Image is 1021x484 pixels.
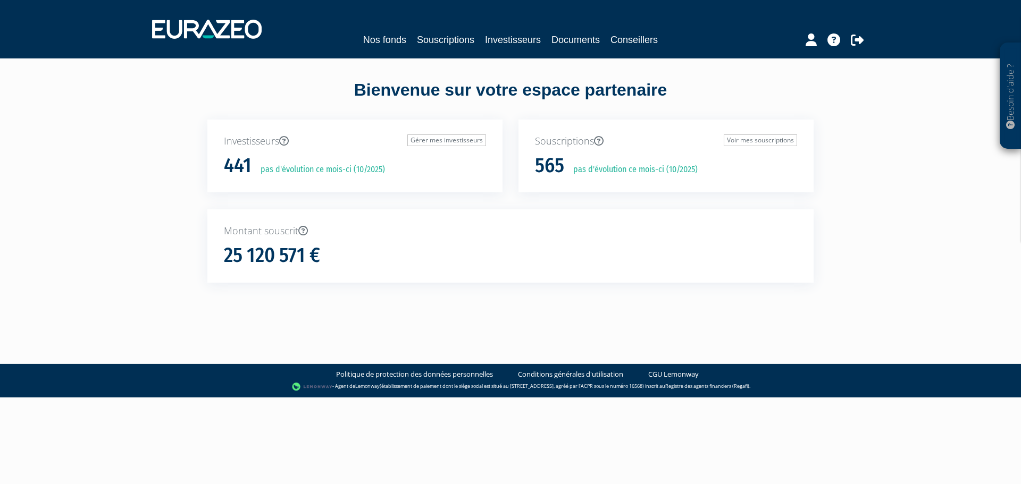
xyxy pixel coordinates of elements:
[535,155,564,177] h1: 565
[417,32,474,47] a: Souscriptions
[566,164,698,176] p: pas d'évolution ce mois-ci (10/2025)
[224,244,320,267] h1: 25 120 571 €
[199,78,822,120] div: Bienvenue sur votre espace partenaire
[355,383,380,389] a: Lemonway
[363,32,406,47] a: Nos fonds
[292,381,333,392] img: logo-lemonway.png
[224,134,486,148] p: Investisseurs
[648,369,699,379] a: CGU Lemonway
[224,224,797,238] p: Montant souscrit
[724,134,797,146] a: Voir mes souscriptions
[551,32,600,47] a: Documents
[224,155,252,177] h1: 441
[253,164,385,176] p: pas d'évolution ce mois-ci (10/2025)
[518,369,623,379] a: Conditions générales d'utilisation
[610,32,658,47] a: Conseillers
[407,134,486,146] a: Gérer mes investisseurs
[152,20,262,39] img: 1732889491-logotype_eurazeo_blanc_rvb.png
[485,32,541,47] a: Investisseurs
[535,134,797,148] p: Souscriptions
[336,369,493,379] a: Politique de protection des données personnelles
[1005,48,1017,144] p: Besoin d'aide ?
[11,381,1010,392] div: - Agent de (établissement de paiement dont le siège social est situé au [STREET_ADDRESS], agréé p...
[665,383,749,389] a: Registre des agents financiers (Regafi)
